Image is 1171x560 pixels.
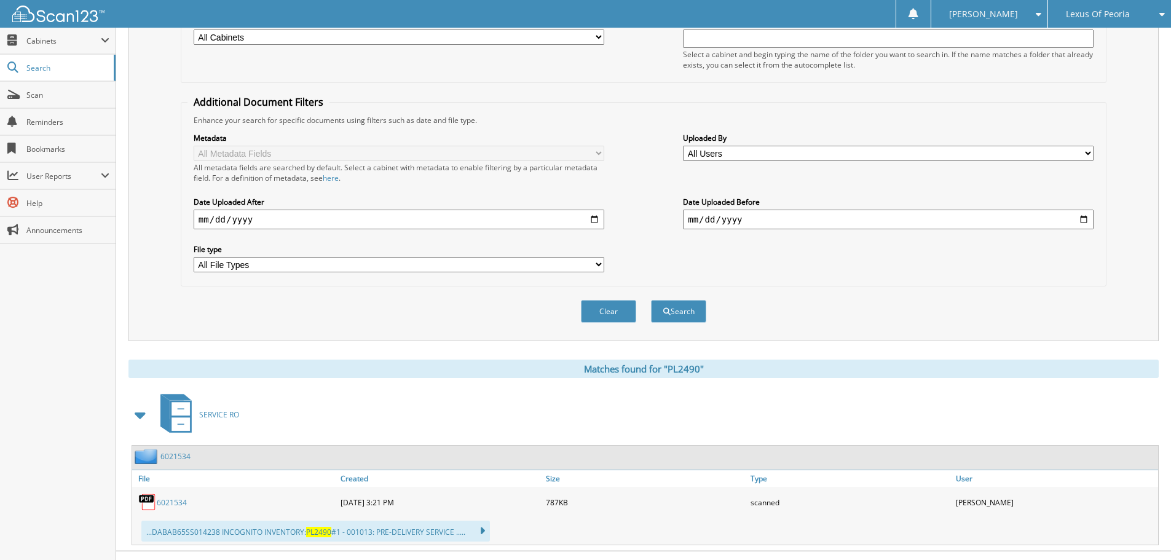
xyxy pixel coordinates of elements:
span: Cabinets [26,36,101,46]
div: scanned [747,490,953,515]
img: folder2.png [135,449,160,464]
div: [DATE] 3:21 PM [337,490,543,515]
a: Type [747,470,953,487]
span: Announcements [26,225,109,235]
div: [PERSON_NAME] [953,490,1158,515]
span: PL2490 [306,527,331,537]
div: Matches found for "PL2490" [128,360,1159,378]
a: 6021534 [157,497,187,508]
label: Date Uploaded Before [683,197,1094,207]
button: Search [651,300,706,323]
a: Size [543,470,748,487]
div: All metadata fields are searched by default. Select a cabinet with metadata to enable filtering b... [194,162,604,183]
iframe: Chat Widget [1110,501,1171,560]
div: Select a cabinet and begin typing the name of the folder you want to search in. If the name match... [683,49,1094,70]
label: Metadata [194,133,604,143]
img: PDF.png [138,493,157,511]
div: ...DABAB65SS014238 INCOGNITO INVENTORY: #1 - 001013: PRE-DELIVERY SERVICE ..... [141,521,490,542]
span: SERVICE RO [199,409,239,420]
span: [PERSON_NAME] [949,10,1018,18]
a: SERVICE RO [153,390,239,439]
span: Bookmarks [26,144,109,154]
span: Scan [26,90,109,100]
img: scan123-logo-white.svg [12,6,104,22]
span: Lexus Of Peoria [1066,10,1130,18]
div: Enhance your search for specific documents using filters such as date and file type. [187,115,1100,125]
legend: Additional Document Filters [187,95,329,109]
span: Help [26,198,109,208]
div: 787KB [543,490,748,515]
a: File [132,470,337,487]
a: User [953,470,1158,487]
label: File type [194,244,604,254]
a: Created [337,470,543,487]
a: 6021534 [160,451,191,462]
input: start [194,210,604,229]
label: Uploaded By [683,133,1094,143]
a: here [323,173,339,183]
label: Date Uploaded After [194,197,604,207]
span: User Reports [26,171,101,181]
span: Reminders [26,117,109,127]
input: end [683,210,1094,229]
button: Clear [581,300,636,323]
span: Search [26,63,108,73]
